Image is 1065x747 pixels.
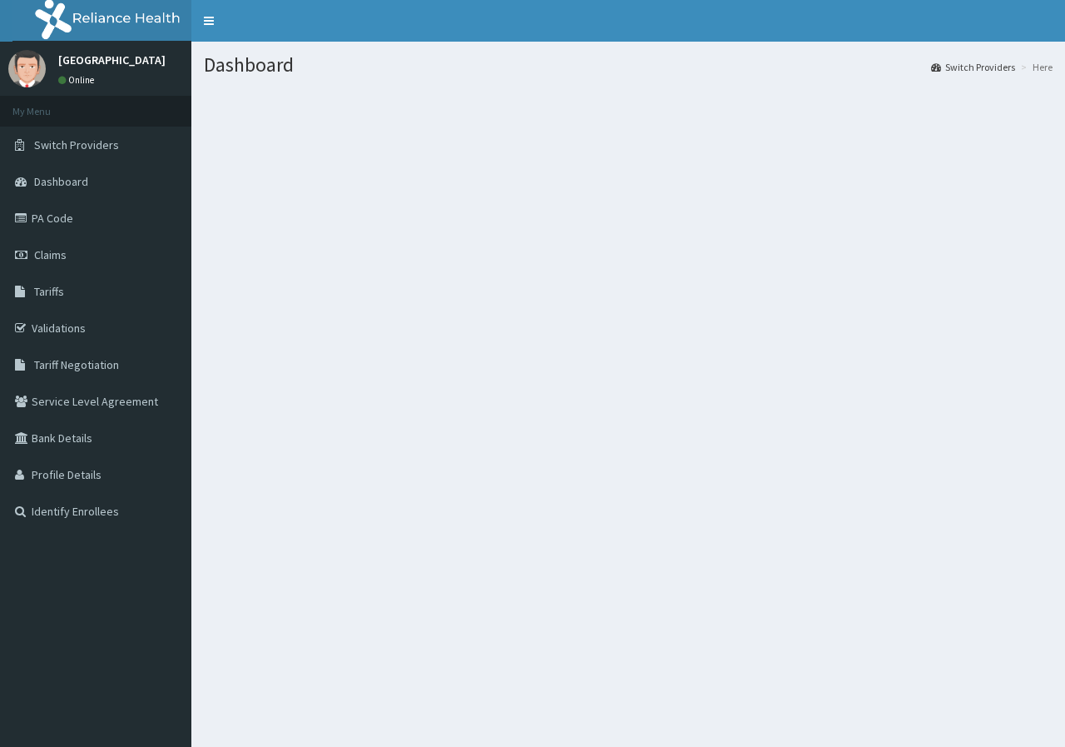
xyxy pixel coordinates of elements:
span: Claims [34,247,67,262]
span: Tariffs [34,284,64,299]
p: [GEOGRAPHIC_DATA] [58,54,166,66]
li: Here [1017,60,1053,74]
h1: Dashboard [204,54,1053,76]
a: Online [58,74,98,86]
a: Switch Providers [931,60,1015,74]
img: User Image [8,50,46,87]
span: Switch Providers [34,137,119,152]
span: Tariff Negotiation [34,357,119,372]
span: Dashboard [34,174,88,189]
